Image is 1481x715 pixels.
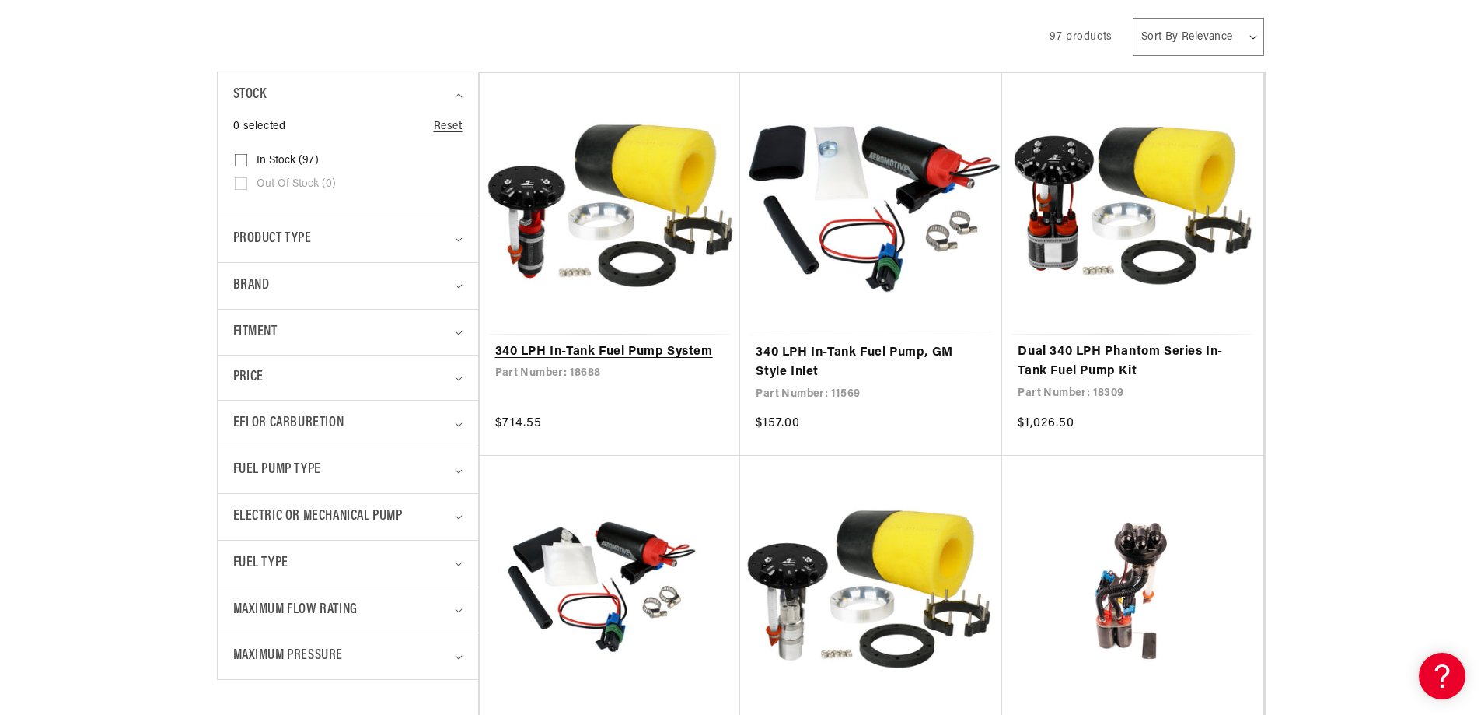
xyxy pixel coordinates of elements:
span: In stock (97) [257,154,319,168]
span: Maximum Flow Rating [233,599,358,622]
span: Out of stock (0) [257,177,336,191]
span: Fuel Type [233,552,288,575]
span: Fuel Pump Type [233,459,321,482]
span: 0 selected [233,118,286,135]
span: Fitment [233,321,278,344]
a: Dual 340 LPH Phantom Series In-Tank Fuel Pump Kit [1018,342,1248,382]
summary: Fuel Type (0 selected) [233,541,463,587]
summary: EFI or Carburetion (0 selected) [233,401,463,447]
summary: Stock (0 selected) [233,72,463,118]
a: 340 LPH In-Tank Fuel Pump, GM Style Inlet [756,343,987,383]
summary: Price [233,356,463,400]
summary: Brand (0 selected) [233,263,463,309]
summary: Fitment (0 selected) [233,310,463,356]
summary: Product type (0 selected) [233,216,463,262]
summary: Fuel Pump Type (0 selected) [233,447,463,493]
summary: Maximum Flow Rating (0 selected) [233,587,463,633]
span: 97 products [1050,31,1112,43]
span: Maximum Pressure [233,645,344,668]
span: Stock [233,84,267,107]
summary: Electric or Mechanical Pump (0 selected) [233,494,463,540]
span: Brand [233,275,270,297]
summary: Maximum Pressure (0 selected) [233,633,463,679]
a: Reset [434,118,463,135]
span: Product type [233,228,312,251]
a: 340 LPH In-Tank Fuel Pump System [495,342,725,363]
span: EFI or Carburetion [233,412,344,435]
span: Electric or Mechanical Pump [233,506,403,528]
span: Price [233,367,264,388]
